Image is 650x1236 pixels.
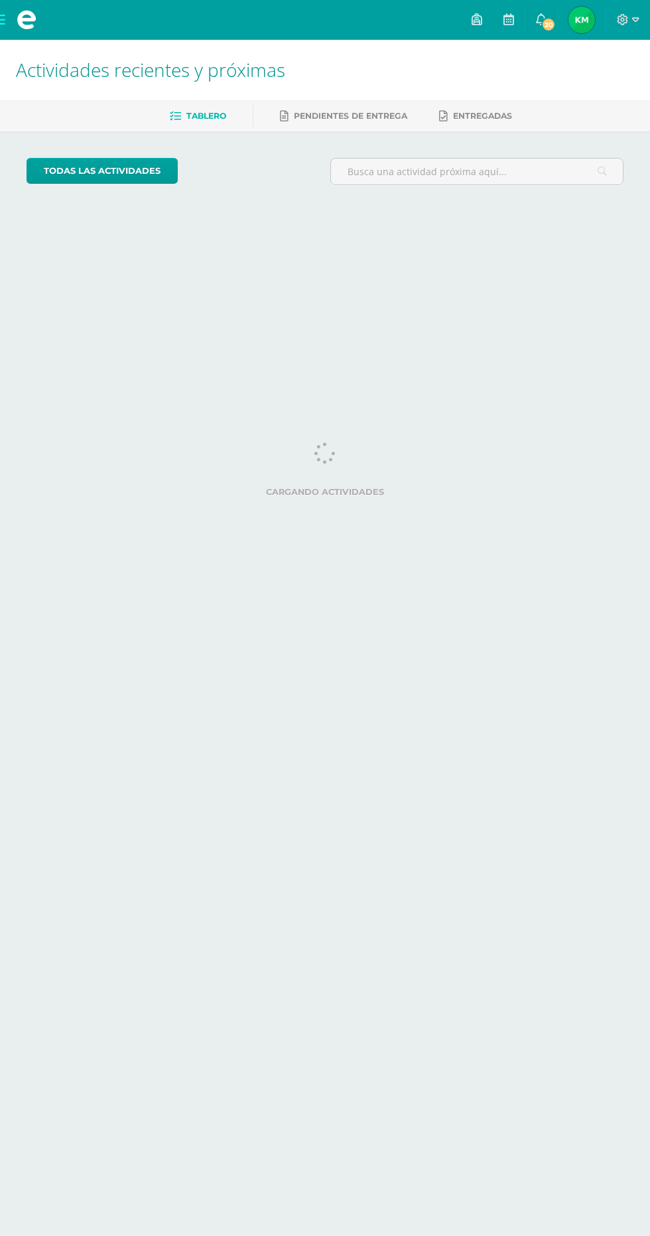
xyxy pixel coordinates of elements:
label: Cargando actividades [27,487,623,497]
span: Entregadas [453,111,512,121]
span: Pendientes de entrega [294,111,407,121]
input: Busca una actividad próxima aquí... [331,159,623,184]
a: Entregadas [439,105,512,127]
a: Tablero [170,105,226,127]
span: Tablero [186,111,226,121]
img: 7300ad391bb992a97d196bdac7d37d7e.png [568,7,595,33]
span: 20 [541,17,556,32]
a: Pendientes de entrega [280,105,407,127]
span: Actividades recientes y próximas [16,57,285,82]
a: todas las Actividades [27,158,178,184]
